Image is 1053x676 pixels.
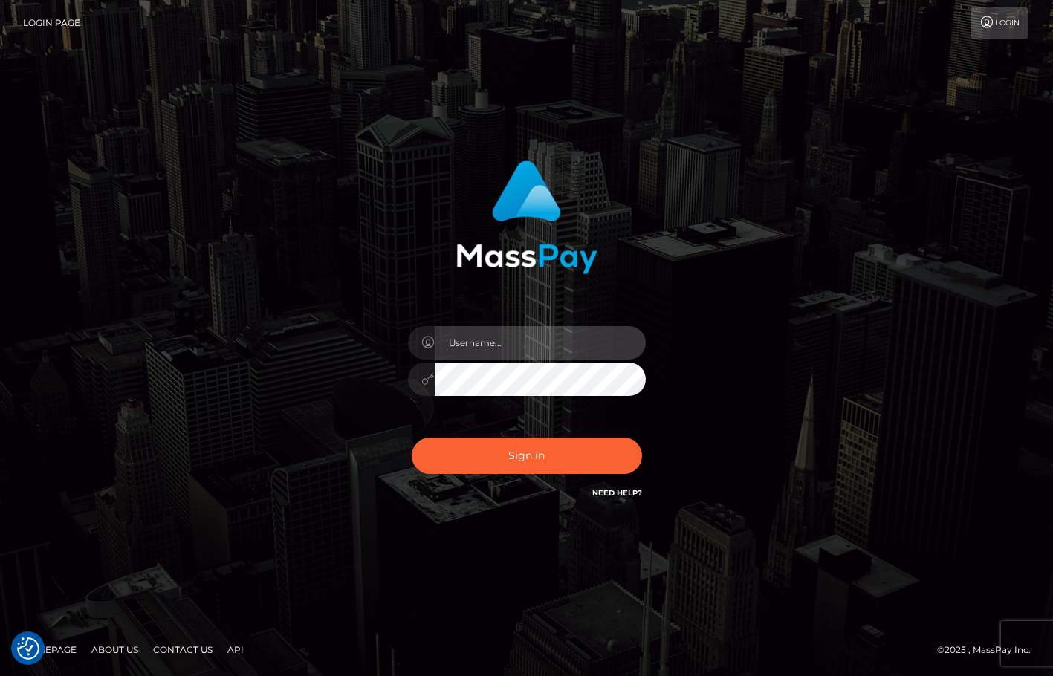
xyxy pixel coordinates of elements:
a: API [221,638,250,661]
div: © 2025 , MassPay Inc. [937,642,1042,658]
img: Revisit consent button [17,637,39,660]
a: Need Help? [592,488,642,498]
a: About Us [85,638,144,661]
button: Sign in [412,438,642,474]
img: MassPay Login [456,160,597,274]
a: Contact Us [147,638,218,661]
a: Login Page [23,7,80,39]
a: Login [971,7,1028,39]
a: Homepage [16,638,82,661]
input: Username... [435,326,646,360]
button: Consent Preferences [17,637,39,660]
